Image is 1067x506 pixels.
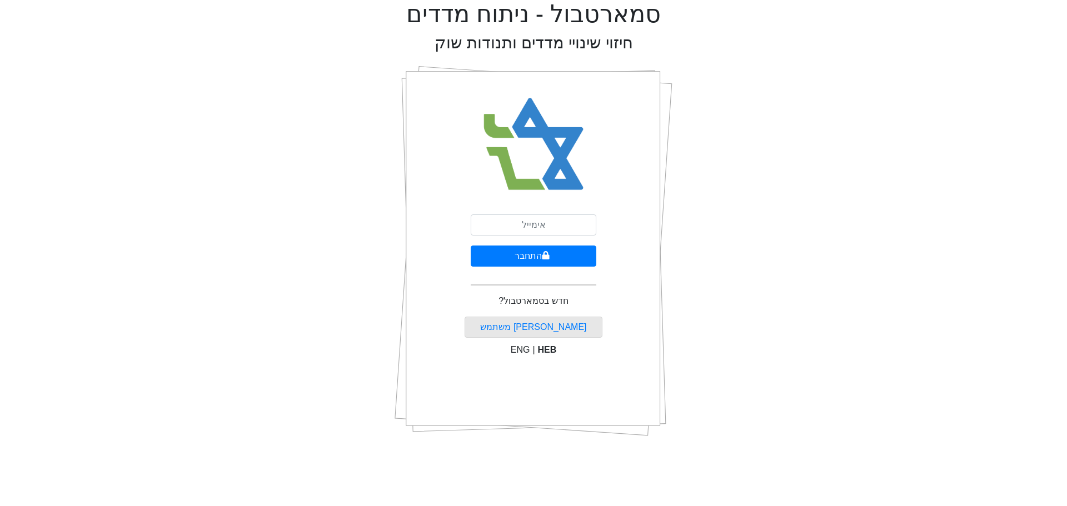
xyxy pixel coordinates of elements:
[538,345,557,354] span: HEB
[435,33,633,53] h2: חיזוי שינויי מדדים ותנודות שוק
[480,322,586,332] a: [PERSON_NAME] משתמש
[473,83,594,206] img: Smart Bull
[498,294,568,308] p: חדש בסמארטבול?
[511,345,530,354] span: ENG
[465,317,603,338] button: [PERSON_NAME] משתמש
[471,214,596,236] input: אימייל
[471,246,596,267] button: התחבר
[532,345,535,354] span: |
